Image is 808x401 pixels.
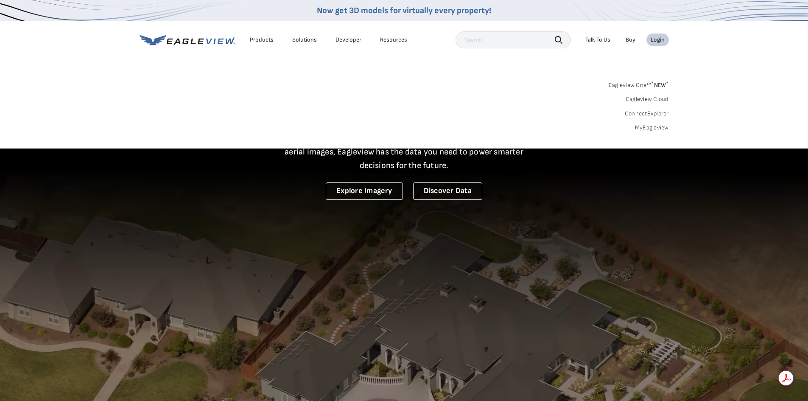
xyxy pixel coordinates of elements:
[250,36,274,44] div: Products
[317,6,491,16] a: Now get 3D models for virtually every property!
[274,132,534,172] p: A new era starts here. Built on more than 3.5 billion high-resolution aerial images, Eagleview ha...
[585,36,610,44] div: Talk To Us
[456,31,571,48] input: Search
[635,124,669,132] a: MyEagleview
[413,182,482,200] a: Discover Data
[326,182,403,200] a: Explore Imagery
[609,79,669,89] a: Eagleview One™*NEW*
[626,36,635,44] a: Buy
[625,110,669,118] a: ConnectExplorer
[626,95,669,103] a: Eagleview Cloud
[651,36,665,44] div: Login
[292,36,317,44] div: Solutions
[336,36,361,44] a: Developer
[651,81,668,89] span: NEW
[380,36,407,44] div: Resources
